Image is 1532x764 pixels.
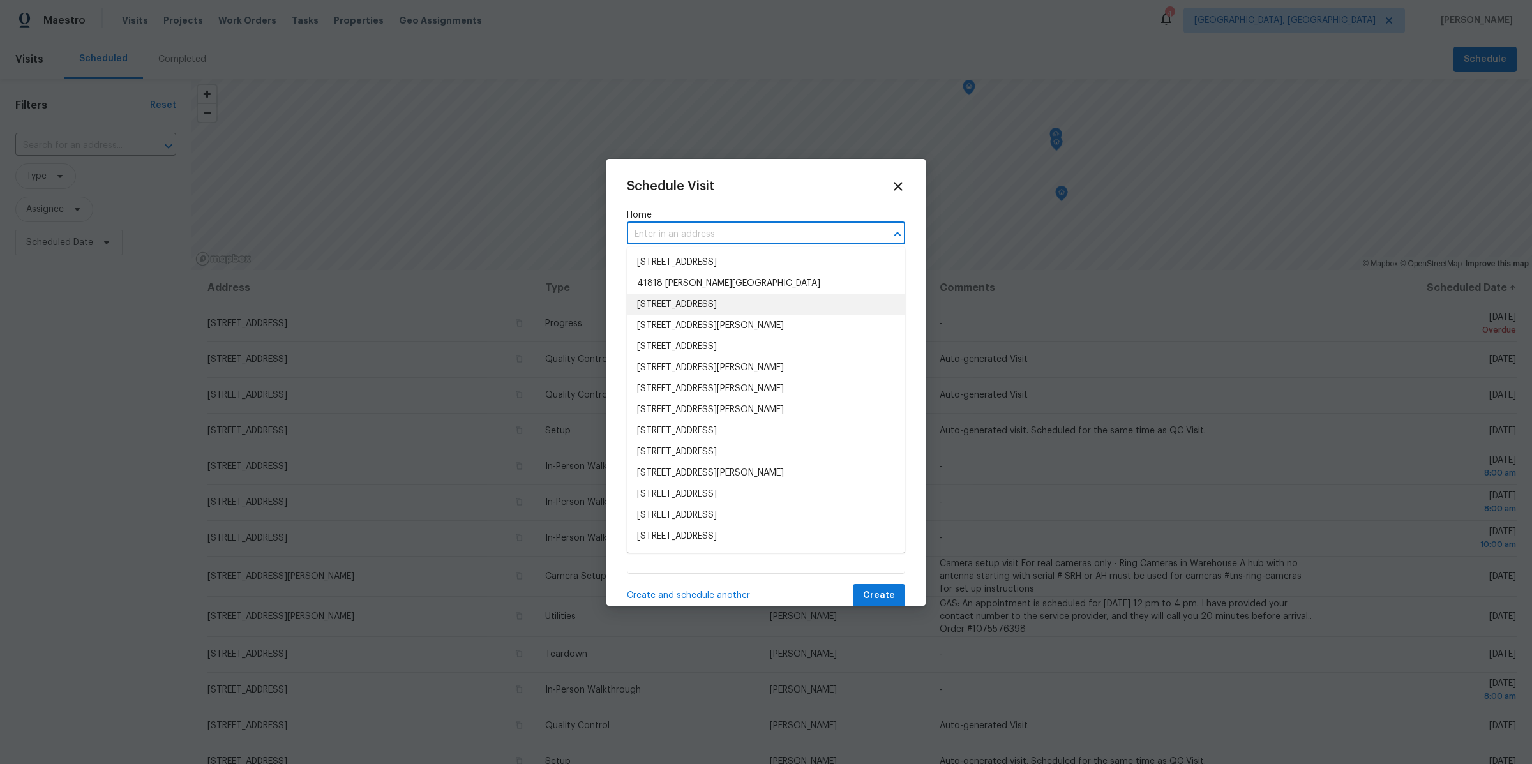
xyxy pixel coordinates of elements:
[627,294,905,315] li: [STREET_ADDRESS]
[889,225,906,243] button: Close
[627,378,905,400] li: [STREET_ADDRESS][PERSON_NAME]
[627,209,905,221] label: Home
[627,400,905,421] li: [STREET_ADDRESS][PERSON_NAME]
[853,584,905,608] button: Create
[627,336,905,357] li: [STREET_ADDRESS]
[627,273,905,294] li: 41818 [PERSON_NAME][GEOGRAPHIC_DATA]
[627,180,714,193] span: Schedule Visit
[627,421,905,442] li: [STREET_ADDRESS]
[627,225,869,244] input: Enter in an address
[627,505,905,526] li: [STREET_ADDRESS]
[627,357,905,378] li: [STREET_ADDRESS][PERSON_NAME]
[627,589,750,602] span: Create and schedule another
[627,315,905,336] li: [STREET_ADDRESS][PERSON_NAME]
[891,179,905,193] span: Close
[627,463,905,484] li: [STREET_ADDRESS][PERSON_NAME]
[627,442,905,463] li: [STREET_ADDRESS]
[863,588,895,604] span: Create
[627,484,905,505] li: [STREET_ADDRESS]
[627,252,905,273] li: [STREET_ADDRESS]
[627,526,905,547] li: [STREET_ADDRESS]
[627,547,905,568] li: [STREET_ADDRESS][PERSON_NAME]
